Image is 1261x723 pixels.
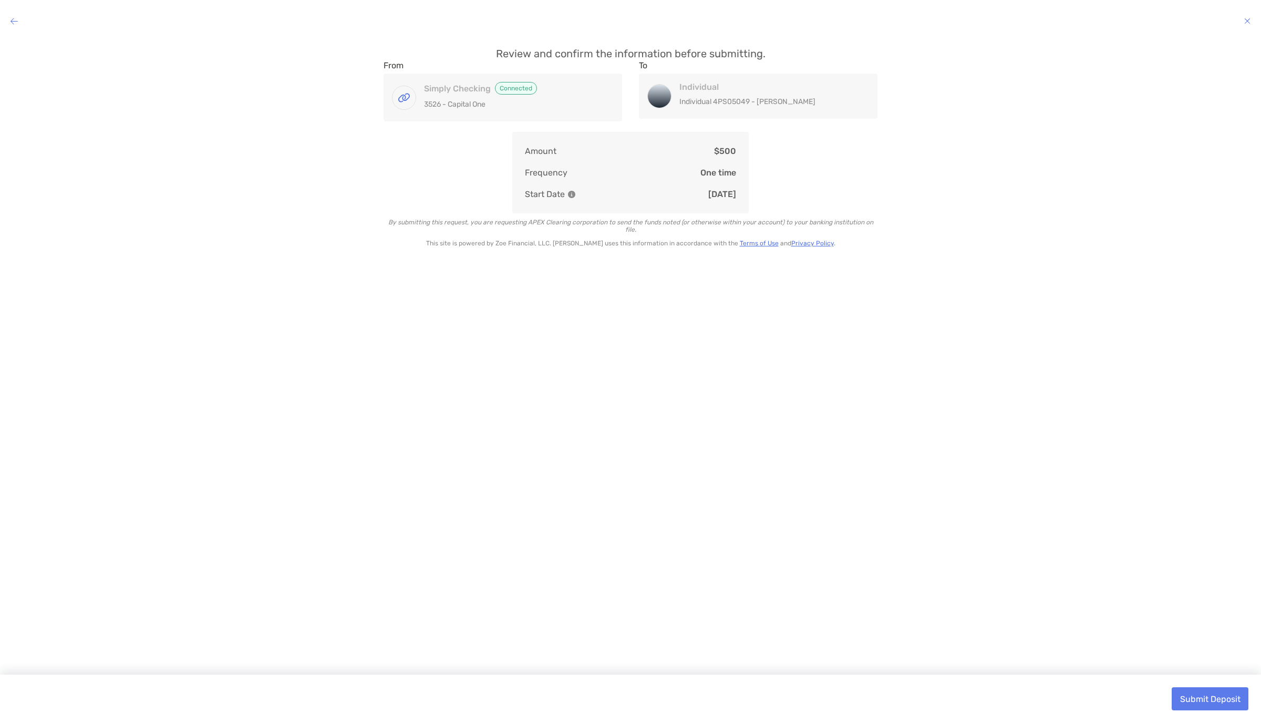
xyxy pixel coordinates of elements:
[714,144,736,158] p: $500
[525,144,556,158] p: Amount
[639,60,647,70] label: To
[679,95,857,108] p: Individual 4PS05049 - [PERSON_NAME]
[525,188,575,201] p: Start Date
[384,47,877,60] p: Review and confirm the information before submitting.
[708,188,736,201] p: [DATE]
[424,82,602,95] h4: Simply Checking
[424,98,602,111] p: 3526 - Capital One
[384,60,404,70] label: From
[384,240,877,247] p: This site is powered by Zoe Financial, LLC. [PERSON_NAME] uses this information in accordance wit...
[679,82,857,92] h4: Individual
[392,86,416,109] img: Simply Checking
[740,240,779,247] a: Terms of Use
[525,166,567,179] p: Frequency
[495,82,537,95] span: Connected
[384,219,877,233] p: By submitting this request, you are requesting APEX Clearing corporation to send the funds noted ...
[568,191,575,198] img: Information Icon
[791,240,834,247] a: Privacy Policy
[648,85,671,108] img: Individual
[700,166,736,179] p: One time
